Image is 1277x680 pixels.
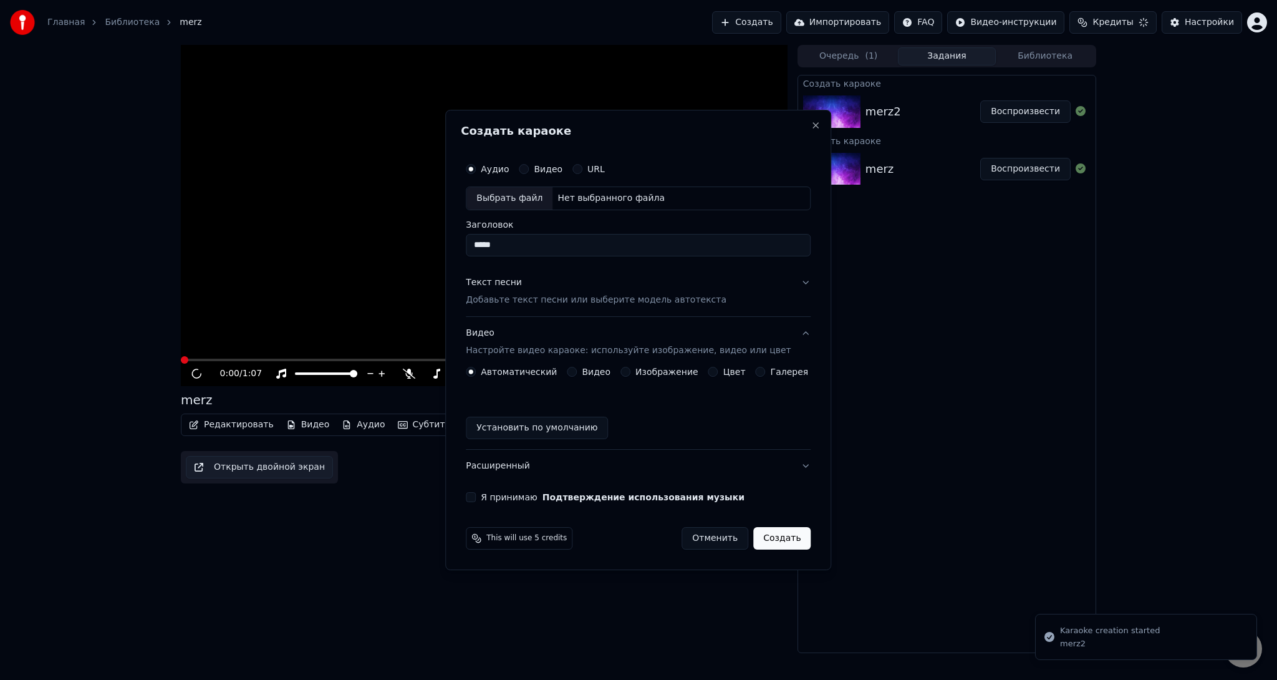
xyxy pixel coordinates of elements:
[466,276,522,289] div: Текст песни
[466,327,791,357] div: Видео
[481,367,557,376] label: Автоматический
[682,527,748,550] button: Отменить
[753,527,811,550] button: Создать
[587,165,605,173] label: URL
[466,317,811,367] button: ВидеоНастройте видео караоке: используйте изображение, видео или цвет
[466,417,608,439] button: Установить по умолчанию
[466,367,811,449] div: ВидеоНастройте видео караоке: используйте изображение, видео или цвет
[466,344,791,357] p: Настройте видео караоке: используйте изображение, видео или цвет
[723,367,746,376] label: Цвет
[486,533,567,543] span: This will use 5 credits
[771,367,809,376] label: Галерея
[542,493,745,502] button: Я принимаю
[466,187,552,210] div: Выбрать файл
[552,192,670,205] div: Нет выбранного файла
[481,493,745,502] label: Я принимаю
[534,165,562,173] label: Видео
[481,165,509,173] label: Аудио
[466,220,811,229] label: Заголовок
[461,125,816,137] h2: Создать караоке
[466,294,726,306] p: Добавьте текст песни или выберите модель автотекста
[635,367,698,376] label: Изображение
[466,450,811,482] button: Расширенный
[466,266,811,316] button: Текст песниДобавьте текст песни или выберите модель автотекста
[582,367,610,376] label: Видео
